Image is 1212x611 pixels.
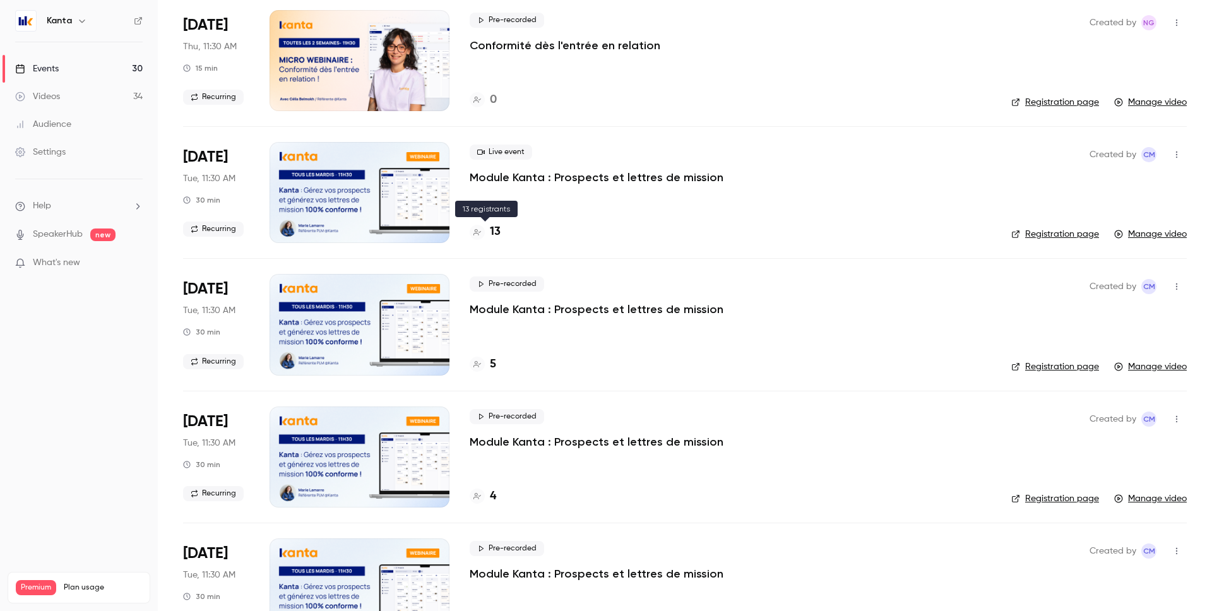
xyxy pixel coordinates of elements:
[183,142,249,243] div: Sep 2 Tue, 11:30 AM (Europe/Paris)
[470,434,723,449] a: Module Kanta : Prospects et lettres de mission
[1143,412,1155,427] span: CM
[1141,279,1156,294] span: Charlotte MARTEL
[1141,15,1156,30] span: Nicolas Guitard
[183,10,249,111] div: Sep 4 Thu, 11:30 AM (Europe/Paris)
[1114,228,1187,240] a: Manage video
[1141,543,1156,559] span: Charlotte MARTEL
[183,437,235,449] span: Tue, 11:30 AM
[470,302,723,317] a: Module Kanta : Prospects et lettres de mission
[183,412,228,432] span: [DATE]
[183,460,220,470] div: 30 min
[1090,543,1136,559] span: Created by
[15,62,59,75] div: Events
[183,63,218,73] div: 15 min
[183,274,249,375] div: Aug 26 Tue, 11:30 AM (Europe/Paris)
[47,15,72,27] h6: Kanta
[470,170,723,185] a: Module Kanta : Prospects et lettres de mission
[1011,492,1099,505] a: Registration page
[1143,543,1155,559] span: CM
[1090,15,1136,30] span: Created by
[183,147,228,167] span: [DATE]
[1141,147,1156,162] span: Charlotte MARTEL
[470,38,660,53] a: Conformité dès l'entrée en relation
[1011,360,1099,373] a: Registration page
[183,90,244,105] span: Recurring
[183,304,235,317] span: Tue, 11:30 AM
[33,228,83,241] a: SpeakerHub
[470,409,544,424] span: Pre-recorded
[183,486,244,501] span: Recurring
[470,145,532,160] span: Live event
[33,199,51,213] span: Help
[15,118,71,131] div: Audience
[1011,228,1099,240] a: Registration page
[183,543,228,564] span: [DATE]
[183,15,228,35] span: [DATE]
[470,566,723,581] a: Module Kanta : Prospects et lettres de mission
[490,92,497,109] h4: 0
[33,256,80,270] span: What's new
[1011,96,1099,109] a: Registration page
[470,356,496,373] a: 5
[1143,15,1155,30] span: NG
[1090,412,1136,427] span: Created by
[183,569,235,581] span: Tue, 11:30 AM
[1114,492,1187,505] a: Manage video
[470,13,544,28] span: Pre-recorded
[16,11,36,31] img: Kanta
[183,40,237,53] span: Thu, 11:30 AM
[1141,412,1156,427] span: Charlotte MARTEL
[15,90,60,103] div: Videos
[470,541,544,556] span: Pre-recorded
[90,228,116,241] span: new
[183,195,220,205] div: 30 min
[490,356,496,373] h4: 5
[1143,147,1155,162] span: CM
[128,258,143,269] iframe: Noticeable Trigger
[470,276,544,292] span: Pre-recorded
[15,146,66,158] div: Settings
[183,591,220,602] div: 30 min
[1090,279,1136,294] span: Created by
[470,488,496,505] a: 4
[183,327,220,337] div: 30 min
[490,223,501,240] h4: 13
[470,223,501,240] a: 13
[183,406,249,507] div: Aug 19 Tue, 11:30 AM (Europe/Paris)
[1143,279,1155,294] span: CM
[64,583,142,593] span: Plan usage
[490,488,496,505] h4: 4
[183,354,244,369] span: Recurring
[1114,96,1187,109] a: Manage video
[183,279,228,299] span: [DATE]
[1114,360,1187,373] a: Manage video
[15,199,143,213] li: help-dropdown-opener
[16,580,56,595] span: Premium
[183,172,235,185] span: Tue, 11:30 AM
[470,92,497,109] a: 0
[183,222,244,237] span: Recurring
[1090,147,1136,162] span: Created by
